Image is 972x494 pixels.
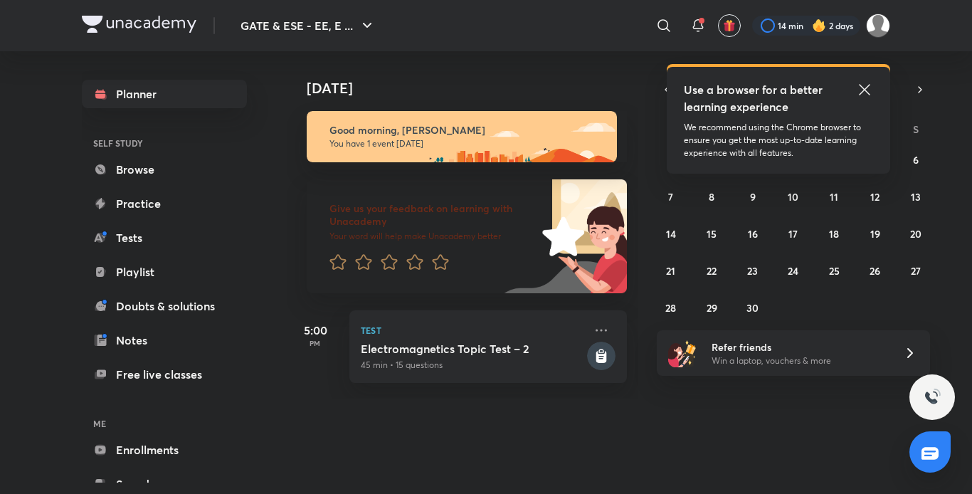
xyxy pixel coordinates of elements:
p: You have 1 event [DATE] [329,138,604,149]
p: 45 min • 15 questions [361,359,584,372]
button: September 24, 2025 [782,259,805,282]
a: Free live classes [82,360,247,389]
abbr: September 10, 2025 [788,190,798,204]
img: streak [812,19,826,33]
button: September 25, 2025 [823,259,845,282]
abbr: September 8, 2025 [709,190,714,204]
button: September 30, 2025 [741,296,764,319]
button: September 20, 2025 [904,222,927,245]
abbr: September 23, 2025 [747,264,758,278]
button: September 22, 2025 [700,259,723,282]
abbr: September 24, 2025 [788,264,798,278]
button: September 8, 2025 [700,185,723,208]
h5: Electromagnetics Topic Test – 2 [361,342,584,356]
button: September 16, 2025 [741,222,764,245]
abbr: Saturday [913,122,919,136]
button: avatar [718,14,741,37]
abbr: September 27, 2025 [911,264,921,278]
button: September 10, 2025 [782,185,805,208]
abbr: September 9, 2025 [750,190,756,204]
abbr: September 26, 2025 [870,264,880,278]
button: September 23, 2025 [741,259,764,282]
button: September 19, 2025 [864,222,887,245]
p: PM [287,339,344,347]
button: September 21, 2025 [660,259,682,282]
h6: Give us your feedback on learning with Unacademy [329,202,537,228]
button: September 28, 2025 [660,296,682,319]
abbr: September 29, 2025 [707,301,717,315]
button: GATE & ESE - EE, E ... [232,11,384,40]
img: Company Logo [82,16,196,33]
h6: SELF STUDY [82,131,247,155]
a: Browse [82,155,247,184]
p: Your word will help make Unacademy better [329,231,537,242]
button: September 9, 2025 [741,185,764,208]
abbr: September 20, 2025 [910,227,921,241]
abbr: September 30, 2025 [746,301,759,315]
button: September 29, 2025 [700,296,723,319]
button: September 15, 2025 [700,222,723,245]
abbr: September 12, 2025 [870,190,879,204]
abbr: September 13, 2025 [911,190,921,204]
a: Notes [82,326,247,354]
p: Win a laptop, vouchers & more [712,354,887,367]
button: September 11, 2025 [823,185,845,208]
a: Doubts & solutions [82,292,247,320]
abbr: September 14, 2025 [666,227,676,241]
abbr: September 25, 2025 [829,264,840,278]
abbr: September 21, 2025 [666,264,675,278]
h5: Use a browser for a better learning experience [684,81,825,115]
button: September 26, 2025 [864,259,887,282]
p: Test [361,322,584,339]
h4: [DATE] [307,80,641,97]
img: morning [307,111,617,162]
button: September 6, 2025 [904,148,927,171]
a: Enrollments [82,436,247,464]
abbr: September 7, 2025 [668,190,673,204]
abbr: September 16, 2025 [748,227,758,241]
img: ttu [924,389,941,406]
abbr: September 28, 2025 [665,301,676,315]
img: Juhi Yaduwanshi [866,14,890,38]
h6: ME [82,411,247,436]
a: Practice [82,189,247,218]
button: September 12, 2025 [864,185,887,208]
abbr: September 15, 2025 [707,227,717,241]
a: Company Logo [82,16,196,36]
img: referral [668,339,697,367]
button: September 7, 2025 [660,185,682,208]
button: September 27, 2025 [904,259,927,282]
h6: Refer friends [712,340,887,354]
abbr: September 6, 2025 [913,153,919,167]
p: We recommend using the Chrome browser to ensure you get the most up-to-date learning experience w... [684,121,873,159]
abbr: September 19, 2025 [870,227,880,241]
abbr: September 17, 2025 [788,227,798,241]
a: Planner [82,80,247,108]
abbr: September 22, 2025 [707,264,717,278]
h6: Good morning, [PERSON_NAME] [329,124,604,137]
button: September 17, 2025 [782,222,805,245]
button: September 13, 2025 [904,185,927,208]
a: Playlist [82,258,247,286]
img: feedback_image [494,179,627,293]
abbr: September 11, 2025 [830,190,838,204]
button: September 18, 2025 [823,222,845,245]
a: Tests [82,224,247,252]
img: avatar [723,19,736,32]
button: September 14, 2025 [660,222,682,245]
abbr: September 18, 2025 [829,227,839,241]
h5: 5:00 [287,322,344,339]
